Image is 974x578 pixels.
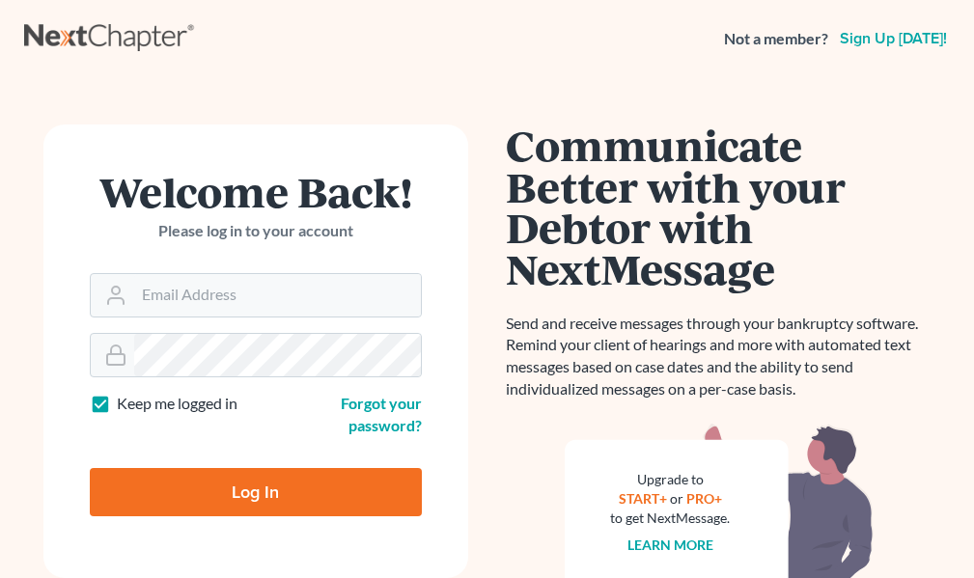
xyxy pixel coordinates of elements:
h1: Communicate Better with your Debtor with NextMessage [507,124,932,289]
div: Upgrade to [611,470,731,489]
h1: Welcome Back! [90,171,422,212]
span: or [670,490,683,507]
a: START+ [619,490,667,507]
p: Send and receive messages through your bankruptcy software. Remind your client of hearings and mo... [507,313,932,400]
div: to get NextMessage. [611,509,731,528]
input: Email Address [134,274,421,317]
label: Keep me logged in [117,393,237,415]
a: Forgot your password? [341,394,422,434]
strong: Not a member? [724,28,828,50]
input: Log In [90,468,422,516]
a: Learn more [627,537,713,553]
p: Please log in to your account [90,220,422,242]
a: PRO+ [686,490,722,507]
a: Sign up [DATE]! [836,31,951,46]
